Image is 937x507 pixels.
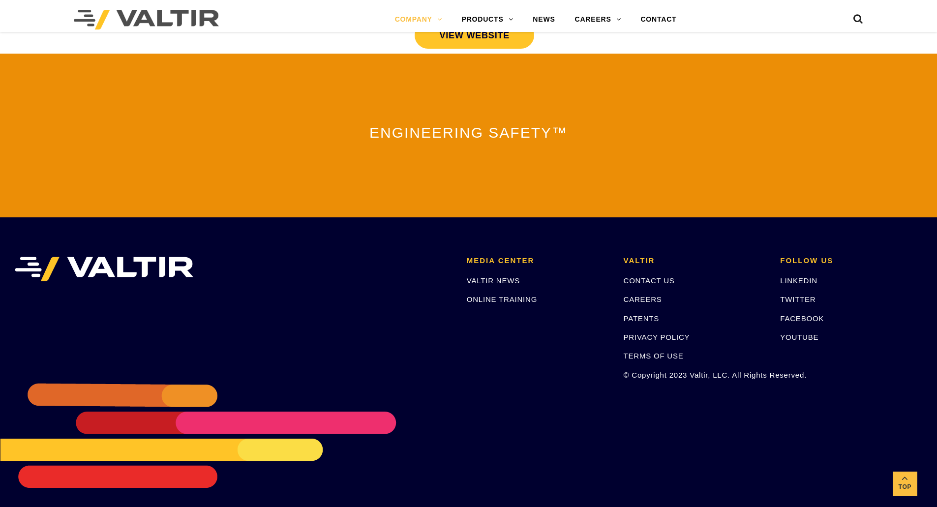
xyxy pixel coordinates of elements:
[74,10,219,30] img: Valtir
[452,10,523,30] a: PRODUCTS
[624,276,675,285] a: CONTACT US
[780,314,824,323] a: FACEBOOK
[624,314,660,323] a: PATENTS
[893,481,917,493] span: Top
[565,10,631,30] a: CAREERS
[631,10,686,30] a: CONTACT
[467,257,609,265] h2: MEDIA CENTER
[385,10,452,30] a: COMPANY
[415,22,534,49] a: VIEW WEBSITE
[369,124,568,141] span: ENGINEERING SAFETY™
[523,10,565,30] a: NEWS
[624,369,766,381] p: © Copyright 2023 Valtir, LLC. All Rights Reserved.
[780,295,816,303] a: TWITTER
[624,257,766,265] h2: VALTIR
[467,295,537,303] a: ONLINE TRAINING
[624,295,662,303] a: CAREERS
[467,276,520,285] a: VALTIR NEWS
[893,472,917,496] a: Top
[780,257,922,265] h2: FOLLOW US
[780,333,818,341] a: YOUTUBE
[780,276,817,285] a: LINKEDIN
[624,333,690,341] a: PRIVACY POLICY
[15,257,193,281] img: VALTIR
[624,352,684,360] a: TERMS OF USE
